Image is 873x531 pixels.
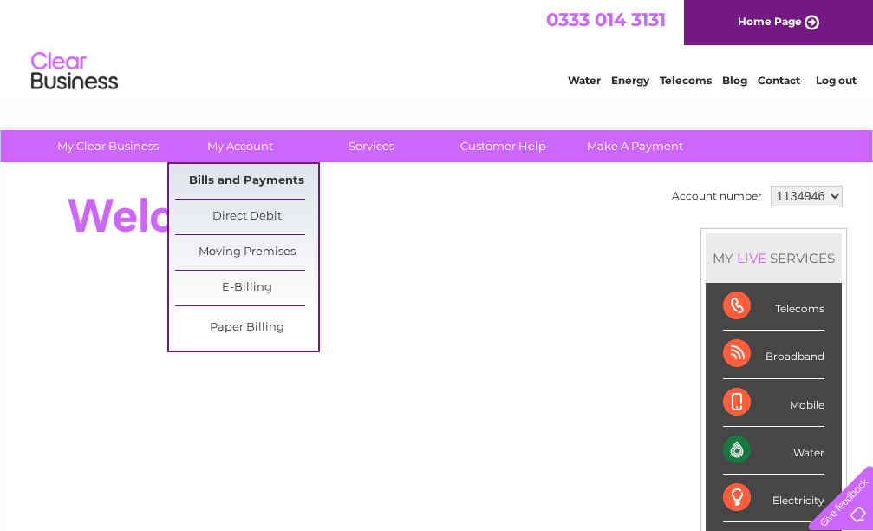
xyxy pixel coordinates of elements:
a: Contact [758,74,800,87]
a: Moving Premises [175,235,318,270]
div: Broadband [723,331,824,378]
a: 0333 014 3131 [546,9,666,30]
div: Electricity [723,475,824,522]
td: Account number [668,181,766,211]
a: Services [300,130,443,162]
a: Log out [816,74,857,87]
a: E-Billing [175,271,318,305]
a: Customer Help [432,130,575,162]
div: Telecoms [723,283,824,331]
div: Water [723,427,824,475]
a: Telecoms [660,74,712,87]
img: logo.png [30,45,119,98]
a: Make A Payment [564,130,707,162]
a: Direct Debit [175,200,318,234]
div: Mobile [723,379,824,427]
a: Blog [722,74,747,87]
div: LIVE [733,250,770,266]
a: My Account [168,130,311,162]
a: Paper Billing [175,311,318,345]
div: Clear Business is a trading name of Verastar Limited (registered in [GEOGRAPHIC_DATA] No. 3667643... [28,10,847,84]
div: MY SERVICES [706,233,842,283]
a: Energy [611,74,649,87]
a: Bills and Payments [175,164,318,199]
a: My Clear Business [36,130,179,162]
a: Water [568,74,601,87]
